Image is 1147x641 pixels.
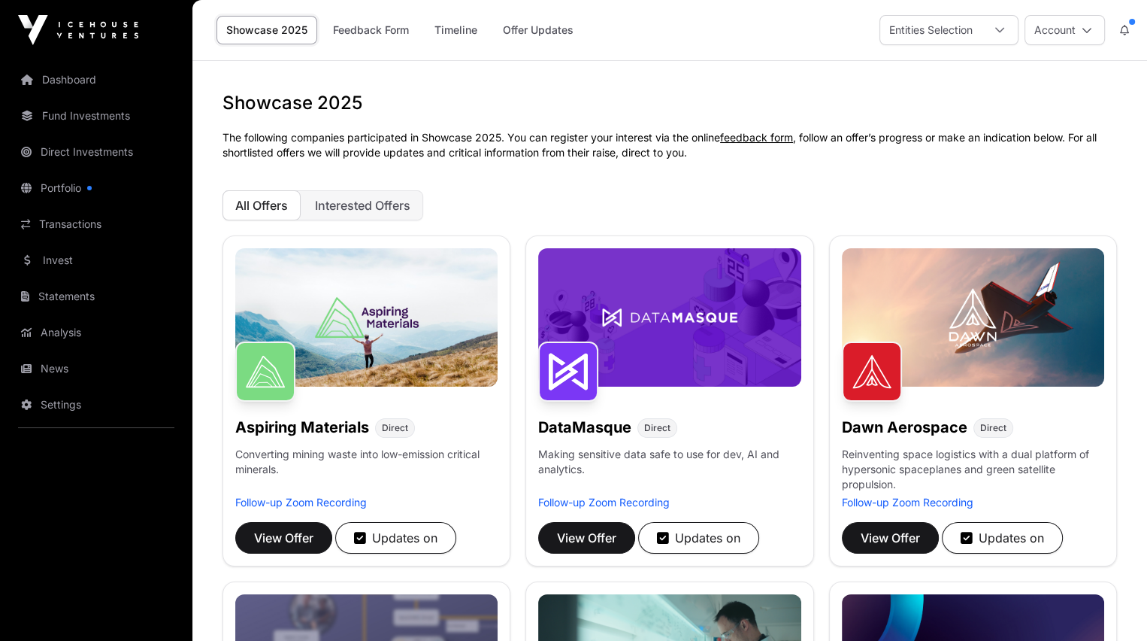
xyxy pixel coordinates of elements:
span: View Offer [254,529,313,547]
p: Making sensitive data safe to use for dev, AI and analytics. [538,447,800,495]
div: Entities Selection [880,16,982,44]
span: View Offer [557,529,616,547]
a: Offer Updates [493,16,583,44]
a: Analysis [12,316,180,349]
button: Updates on [335,522,456,554]
a: Settings [12,388,180,421]
button: View Offer [235,522,332,554]
img: Aspiring Materials [235,342,295,402]
h1: DataMasque [538,417,631,438]
button: Updates on [638,522,759,554]
button: Updates on [942,522,1063,554]
a: News [12,352,180,385]
a: Transactions [12,208,180,241]
img: Dawn Aerospace [842,342,902,402]
img: Aspiring-Banner.jpg [235,248,498,387]
p: Reinventing space logistics with a dual platform of hypersonic spaceplanes and green satellite pr... [842,447,1104,495]
button: Interested Offers [302,190,423,220]
button: Account [1024,15,1105,45]
span: Direct [382,422,408,434]
img: DataMasque-Banner.jpg [538,248,800,387]
a: Follow-up Zoom Recording [235,496,367,509]
a: Portfolio [12,172,180,205]
span: Direct [644,422,670,434]
a: Follow-up Zoom Recording [538,496,670,509]
img: Icehouse Ventures Logo [18,15,138,45]
span: Direct [980,422,1006,434]
a: Showcase 2025 [216,16,317,44]
div: Updates on [657,529,740,547]
p: Converting mining waste into low-emission critical minerals. [235,447,498,495]
a: Dashboard [12,63,180,96]
a: Direct Investments [12,135,180,169]
h1: Dawn Aerospace [842,417,967,438]
a: Follow-up Zoom Recording [842,496,973,509]
img: Dawn-Banner.jpg [842,248,1104,387]
button: View Offer [842,522,939,554]
span: All Offers [235,198,288,213]
span: View Offer [861,529,920,547]
a: Fund Investments [12,99,180,132]
a: feedback form [720,131,793,144]
p: The following companies participated in Showcase 2025. You can register your interest via the onl... [222,130,1117,160]
a: Statements [12,280,180,313]
h1: Showcase 2025 [222,91,1117,115]
iframe: Chat Widget [1072,569,1147,641]
a: Timeline [425,16,487,44]
span: Interested Offers [315,198,410,213]
a: Invest [12,244,180,277]
a: Feedback Form [323,16,419,44]
button: View Offer [538,522,635,554]
div: Updates on [354,529,437,547]
div: Updates on [961,529,1044,547]
button: All Offers [222,190,301,220]
h1: Aspiring Materials [235,417,369,438]
img: DataMasque [538,342,598,402]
